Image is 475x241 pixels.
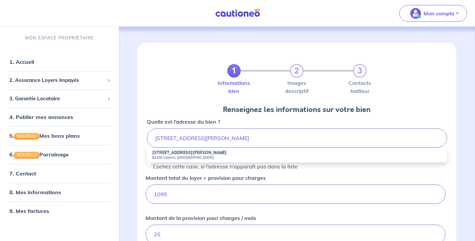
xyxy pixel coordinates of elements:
[3,129,116,142] div: 5.NOUVEAUMes bons plans
[146,185,446,204] input: Ex. : 250 € / mois
[147,128,447,148] input: Ex. : 165 avenue de bretagne, Lille
[9,114,73,120] a: 4. Publier mes annonces
[223,104,371,115] div: Renseignez les informations sur votre bien
[353,80,367,94] label: Contacts bailleur
[146,174,266,182] p: Montant total du loyer + provision pour charges
[152,155,442,160] small: 81100 Castres, [GEOGRAPHIC_DATA]
[9,132,80,139] a: 5.NOUVEAUMes bons plans
[9,151,69,158] a: 6.NOUVEAUParrainage
[9,170,36,177] a: 7. Contact
[3,167,116,180] div: 7. Contact
[227,64,241,78] a: 1
[3,204,116,218] div: 9. Mes factures
[9,58,34,65] a: 1. Accueil
[290,80,303,94] label: Images descriptif
[227,80,241,94] label: Informations bien
[147,118,220,126] p: Quelle est l’adresse du bien ?
[410,8,421,19] img: illu_account_valid_menu.svg
[213,9,263,17] img: Cautioneo
[146,214,256,222] p: Montant de la provision pour charges / mois
[424,9,455,17] p: Mon compte
[153,162,298,170] p: Cochez cette case, si l’adresse n’apparaît pas dans la liste
[9,208,49,214] a: 9. Mes factures
[3,148,116,161] div: 6.NOUVEAUParrainage
[9,95,104,103] span: 3. Garantie Locataire
[3,55,116,69] div: 1. Accueil
[3,74,116,87] div: 2. Assurance Loyers Impayés
[3,110,116,124] div: 4. Publier mes annonces
[399,5,467,22] button: illu_account_valid_menu.svgMon compte
[25,35,94,41] p: MON ESPACE PROPRIÉTAIRE
[9,77,104,84] span: 2. Assurance Loyers Impayés
[3,92,116,105] div: 3. Garantie Locataire
[9,189,61,196] a: 8. Mes informations
[3,186,116,199] div: 8. Mes informations
[152,150,227,155] strong: [STREET_ADDRESS][PERSON_NAME]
